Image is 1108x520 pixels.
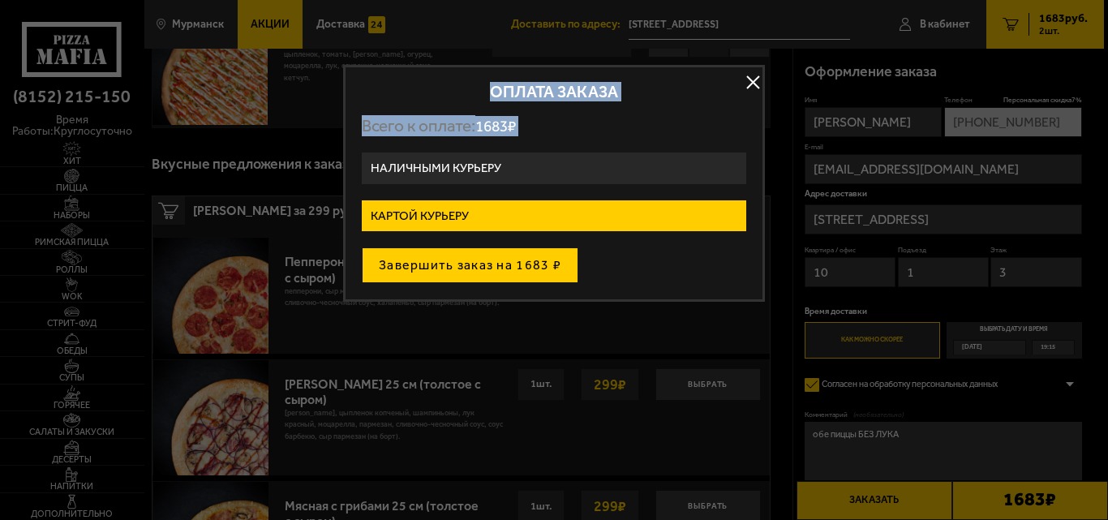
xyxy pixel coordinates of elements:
label: Картой курьеру [362,200,746,232]
span: 1683 ₽ [475,117,516,135]
p: Всего к оплате: [362,116,746,136]
label: Наличными курьеру [362,153,746,184]
button: Завершить заказ на 1683 ₽ [362,247,578,283]
h2: Оплата заказа [362,84,746,100]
